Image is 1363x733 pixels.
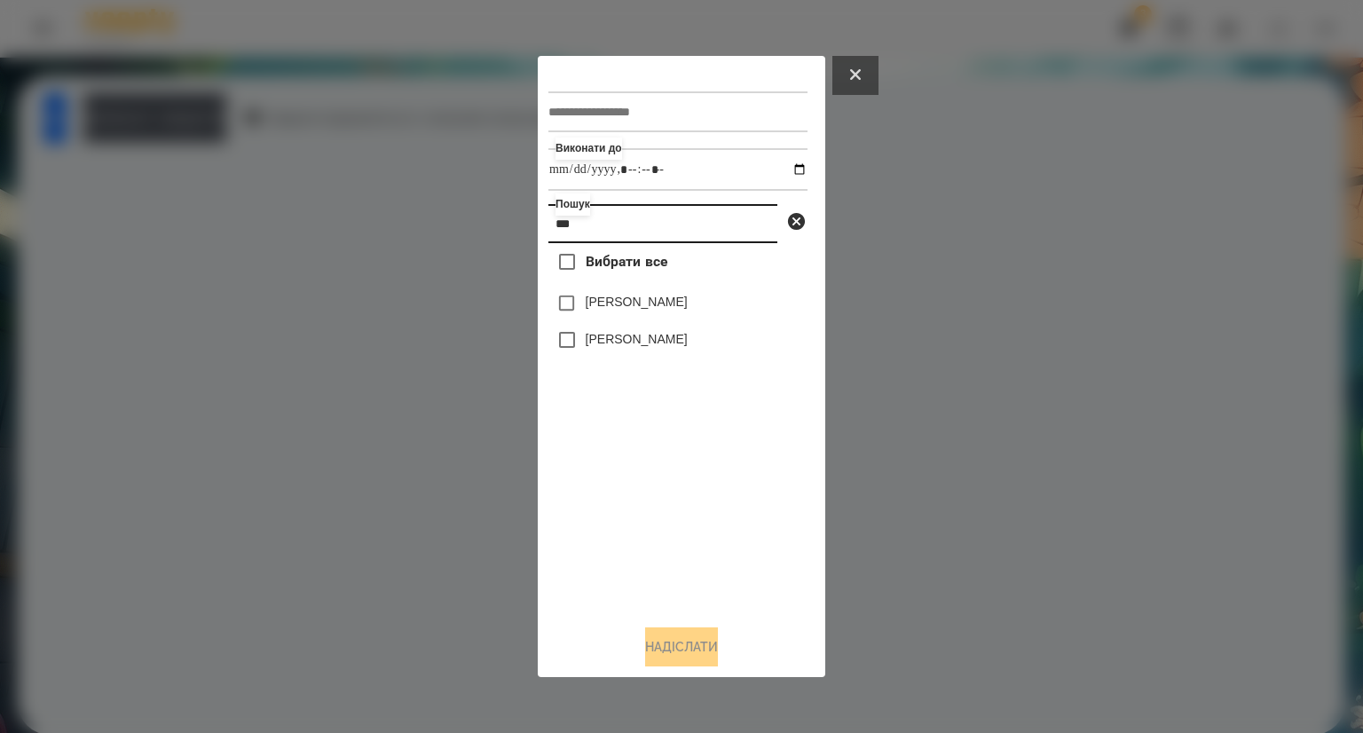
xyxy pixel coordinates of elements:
label: [PERSON_NAME] [586,293,688,311]
label: Виконати до [555,138,622,160]
label: [PERSON_NAME] [586,330,688,348]
label: Пошук [555,193,590,216]
button: Надіслати [645,627,718,666]
span: Вибрати все [586,251,668,272]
